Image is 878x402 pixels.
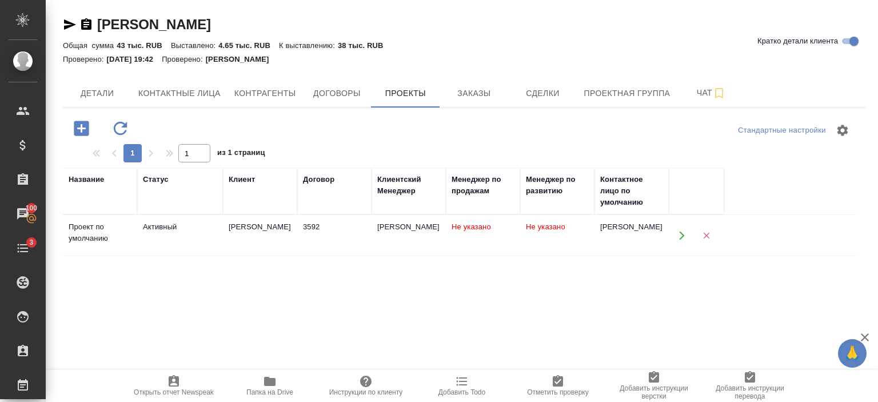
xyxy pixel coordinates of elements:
[70,86,125,101] span: Детали
[684,86,739,100] span: Чат
[229,221,292,233] div: [PERSON_NAME]
[709,384,791,400] span: Добавить инструкции перевода
[309,86,364,101] span: Договоры
[66,117,97,140] button: Добавить проект
[600,174,663,208] div: Контактное лицо по умолчанию
[229,174,255,185] div: Клиент
[329,388,403,396] span: Инструкции по клиенту
[117,41,171,50] p: 43 тыс. RUB
[712,86,726,100] svg: Подписаться
[735,122,829,140] div: split button
[19,202,45,214] span: 100
[838,339,867,368] button: 🙏
[63,18,77,31] button: Скопировать ссылку для ЯМессенджера
[377,174,440,197] div: Клиентский Менеджер
[414,370,510,402] button: Добавить Todo
[126,370,222,402] button: Открыть отчет Newspeak
[613,384,695,400] span: Добавить инструкции верстки
[143,221,217,233] div: Активный
[377,221,440,233] div: [PERSON_NAME]
[606,370,702,402] button: Добавить инструкции верстки
[69,221,131,244] div: Проект по умолчанию
[600,221,663,233] div: [PERSON_NAME]
[670,224,693,247] button: Открыть
[438,388,485,396] span: Добавить Todo
[218,41,279,50] p: 4.65 тыс. RUB
[452,222,491,231] span: Не указано
[303,221,366,233] div: 3592
[22,237,40,248] span: 3
[143,174,169,185] div: Статус
[526,174,589,197] div: Менеджер по развитию
[3,200,43,228] a: 100
[510,370,606,402] button: Отметить проверку
[107,55,162,63] p: [DATE] 19:42
[97,17,211,32] a: [PERSON_NAME]
[134,388,214,396] span: Открыть отчет Newspeak
[234,86,296,101] span: Контрагенты
[527,388,588,396] span: Отметить проверку
[446,86,501,101] span: Заказы
[3,234,43,262] a: 3
[105,117,136,140] button: Обновить данные
[303,174,334,185] div: Договор
[526,222,565,231] span: Не указано
[171,41,218,50] p: Выставлено:
[702,370,798,402] button: Добавить инструкции перевода
[79,18,93,31] button: Скопировать ссылку
[843,341,862,365] span: 🙏
[138,86,221,101] span: Контактные лица
[69,174,104,185] div: Название
[757,35,838,47] span: Кратко детали клиента
[279,41,338,50] p: К выставлению:
[378,86,433,101] span: Проекты
[338,41,392,50] p: 38 тыс. RUB
[515,86,570,101] span: Сделки
[318,370,414,402] button: Инструкции по клиенту
[829,117,856,144] span: Настроить таблицу
[162,55,206,63] p: Проверено:
[63,55,107,63] p: Проверено:
[246,388,293,396] span: Папка на Drive
[63,41,117,50] p: Общая сумма
[695,224,718,247] button: Удалить
[584,86,670,101] span: Проектная группа
[217,146,265,162] span: из 1 страниц
[452,174,514,197] div: Менеджер по продажам
[206,55,278,63] p: [PERSON_NAME]
[222,370,318,402] button: Папка на Drive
